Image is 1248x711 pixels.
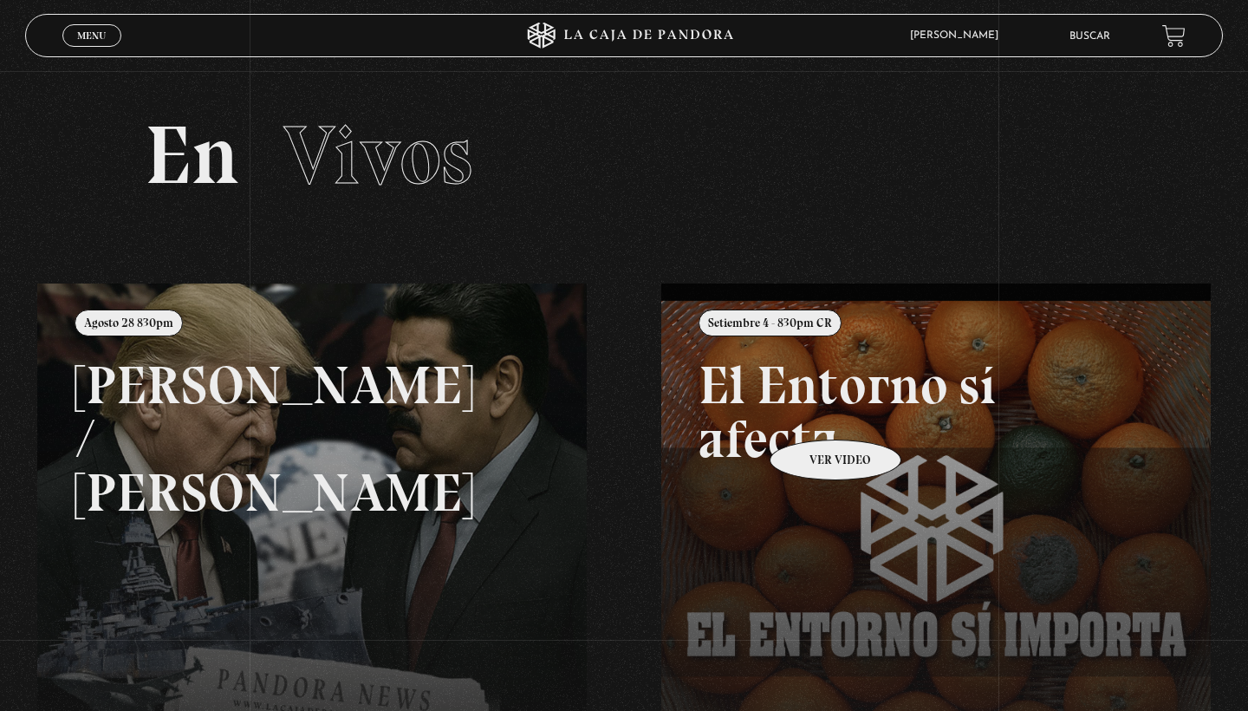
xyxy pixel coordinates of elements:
[77,30,106,41] span: Menu
[283,106,472,205] span: Vivos
[72,45,113,57] span: Cerrar
[1069,31,1110,42] a: Buscar
[901,30,1016,41] span: [PERSON_NAME]
[1162,24,1186,48] a: View your shopping cart
[145,114,1103,197] h2: En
